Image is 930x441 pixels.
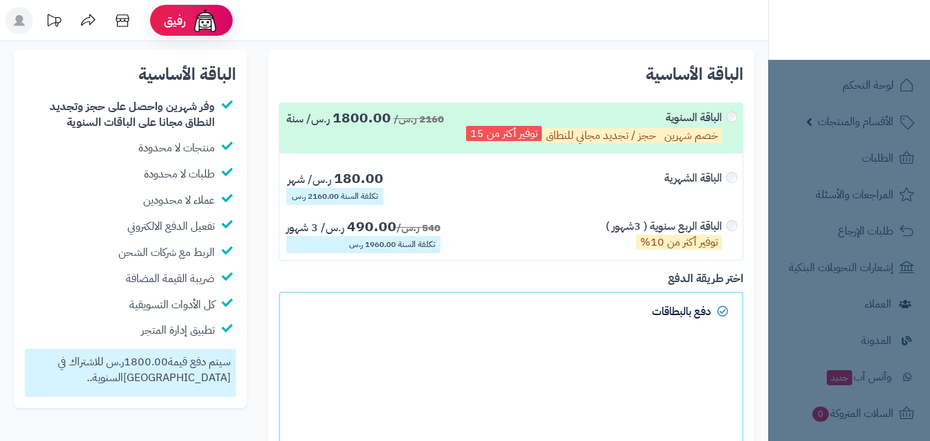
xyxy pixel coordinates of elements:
a: تحديثات المنصة [36,7,71,34]
div: عملاء لا محدودين [143,193,215,208]
p: حجز / تجديد مجاني للنطاق [542,128,660,143]
div: تطبيق إدارة المتجر [141,323,215,338]
span: دفع بالبطاقات [652,303,711,320]
p: توفير أكثر من 15 [466,126,542,141]
div: الباقة السنوية [466,110,722,147]
label: اختر طريقة الدفع [668,271,743,287]
div: الربط مع شركات الشحن [118,245,215,261]
div: تكلفة السنة 2160.00 ر.س [286,188,383,205]
span: 1800.00 [332,107,391,129]
span: السنوية [92,369,123,386]
span: 2160 ر.س/ [394,111,444,127]
span: 180.00 [334,167,383,189]
span: 1800.00 [124,354,168,370]
span: ر.س/ شهر [288,171,331,188]
span: 490.00 [347,215,397,237]
a: دفع بالبطاقات [279,292,743,330]
p: سيتم دفع قيمة ر.س للاشتراك في [GEOGRAPHIC_DATA] .. [30,354,231,386]
div: طلبات لا محدودة [144,166,215,182]
div: كل الأدوات التسويقية [129,297,215,313]
span: رفيق [164,12,186,29]
span: 540 ر.س/ [397,220,441,235]
div: ضريبة القيمة المضافة [126,271,215,287]
div: الباقة الربع سنوية ( 3شهور ) [606,219,722,250]
div: تكلفة السنة 1960.00 ر.س [286,236,441,253]
p: توفير أكثر من 10% [636,235,722,250]
div: الباقة الشهرية [664,171,722,186]
h2: الباقة الأساسية [279,61,743,89]
span: ر.س/ 3 شهور [286,219,344,236]
div: تفعيل الدفع الالكتروني [127,219,215,235]
span: ر.س/ سنة [286,111,330,127]
img: logo-2.png [836,39,917,67]
img: ai-face.png [191,7,219,34]
p: خصم شهرين [660,128,722,143]
div: وفر شهرين واحصل على حجز وتجديد النطاق مجانا على الباقات السنوية [25,99,215,131]
div: منتجات لا محدودة [138,140,215,156]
